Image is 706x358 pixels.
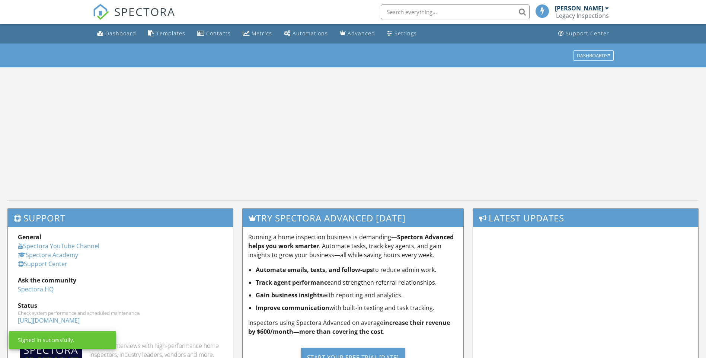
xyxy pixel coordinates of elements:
a: Dashboard [94,27,139,41]
p: Running a home inspection business is demanding— . Automate tasks, track key agents, and gain ins... [248,233,458,259]
a: SPECTORA [93,10,175,26]
strong: increase their revenue by $600/month—more than covering the cost [248,319,450,336]
div: Settings [394,30,417,37]
div: Automations [293,30,328,37]
li: and strengthen referral relationships. [256,278,458,287]
div: Dashboards [577,53,610,58]
div: Check system performance and scheduled maintenance. [18,310,223,316]
strong: General [18,233,41,241]
button: Dashboards [574,50,614,61]
a: [URL][DOMAIN_NAME] [18,316,80,325]
strong: Gain business insights [256,291,323,299]
div: Templates [156,30,185,37]
a: Templates [145,27,188,41]
h3: Try spectora advanced [DATE] [243,209,463,227]
span: SPECTORA [114,4,175,19]
a: Support Center [18,260,67,268]
div: Support Center [566,30,609,37]
div: Status [18,301,223,310]
li: to reduce admin work. [256,265,458,274]
div: Contacts [206,30,231,37]
p: Inspectors using Spectora Advanced on average . [248,318,458,336]
div: Advanced [348,30,375,37]
div: Ask the community [18,276,223,285]
a: Automations (Basic) [281,27,331,41]
a: Spectora Academy [18,251,78,259]
a: Spectora HQ [18,285,54,293]
li: with reporting and analytics. [256,291,458,300]
div: Signed in successfully. [18,336,74,344]
a: Contacts [194,27,234,41]
strong: Track agent performance [256,278,330,287]
a: Metrics [240,27,275,41]
div: Dashboard [105,30,136,37]
a: Advanced [337,27,378,41]
div: Legacy Inspections [556,12,609,19]
li: with built-in texting and task tracking. [256,303,458,312]
a: Settings [384,27,420,41]
a: Spectora YouTube Channel [18,242,99,250]
h3: Latest Updates [473,209,698,227]
h3: Support [8,209,233,227]
img: The Best Home Inspection Software - Spectora [93,4,109,20]
div: Metrics [252,30,272,37]
div: Industry Knowledge [18,332,223,341]
div: [PERSON_NAME] [555,4,603,12]
a: Support Center [555,27,612,41]
strong: Spectora Advanced helps you work smarter [248,233,454,250]
strong: Improve communication [256,304,329,312]
strong: Automate emails, texts, and follow-ups [256,266,373,274]
input: Search everything... [381,4,530,19]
